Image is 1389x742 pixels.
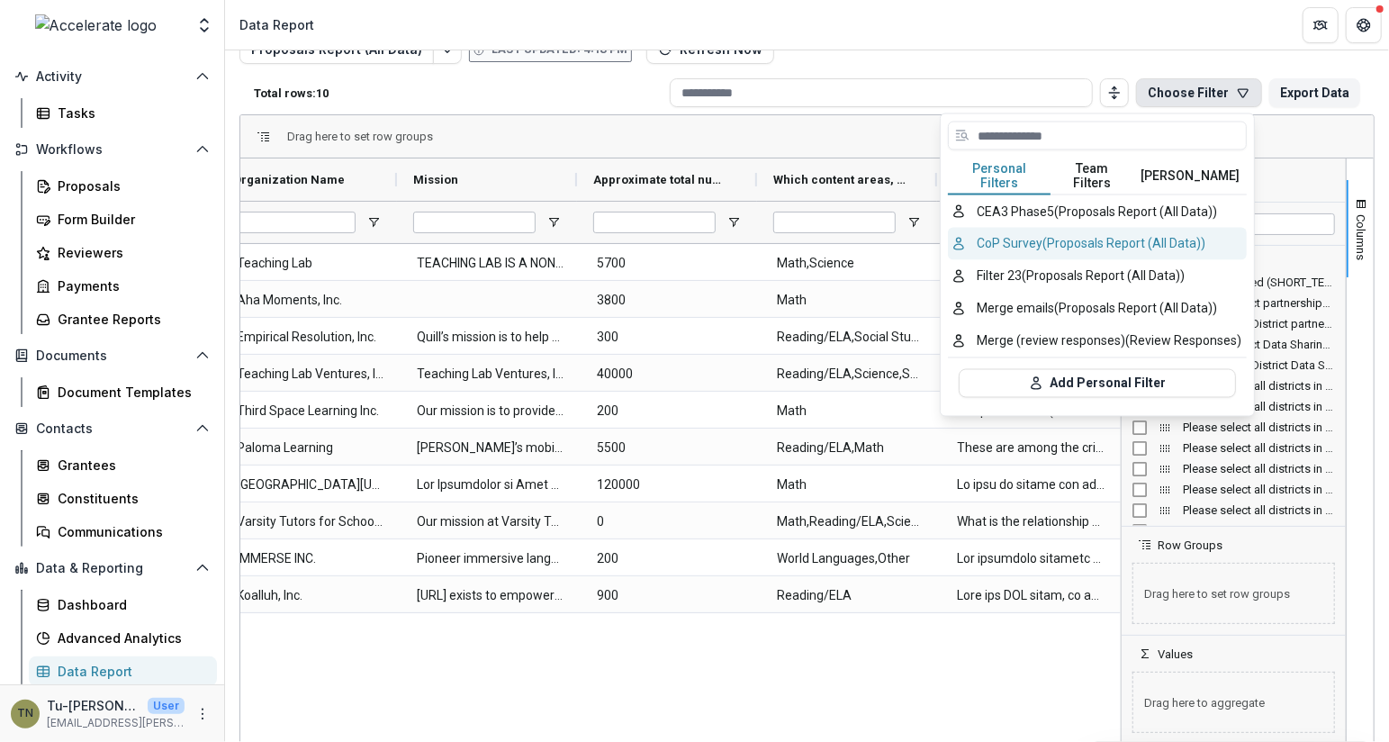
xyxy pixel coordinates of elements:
span: Target Date - District partnerships finalized (DATE) [1183,317,1335,330]
div: Row Groups [287,130,433,143]
button: Open Filter Menu [366,215,381,230]
span: Math,Science [777,245,924,282]
button: More [192,703,213,725]
span: Please select all districts in [US_STATE] that you are operating in: (MULTI_RESPONSE) [1183,503,1335,517]
a: Tasks [29,98,217,128]
button: Get Help [1346,7,1382,43]
span: [PERSON_NAME]’s mobile app helps K-2 families build the habit of tutoring their kids for 15 daily... [417,430,564,466]
button: Merge (review responses) (Review Responses) [948,325,1247,357]
input: Organization Name Filter Input [233,212,356,233]
button: Open Data & Reporting [7,554,217,583]
span: Mission [413,173,458,186]
span: District [1183,255,1335,268]
a: Form Builder [29,204,217,234]
span: Paloma Learning [237,430,384,466]
span: Documents [36,348,188,364]
span: Math [777,466,924,503]
button: Personal Filters [948,158,1051,195]
input: Approximate total number of students to be served (NUMBER) Filter Input [593,212,716,233]
span: Which content areas, if any, does your solution target? (MULTI_RESPONSE) [773,173,906,186]
span: 900 [597,577,744,614]
div: Advanced Analytics [58,629,203,647]
span: What is the relationship between the amount of utilization of Live + AI ™ and learning growth? Ho... [957,503,1105,540]
p: Tu-[PERSON_NAME] [47,696,140,715]
span: [URL] exists to empower teachers and students with personalized, joyful, and differentiated readi... [417,577,564,614]
div: Data Report [58,662,203,681]
span: 5700 [597,245,744,282]
div: Please select all districts in Hawaii that you are operating in: (MULTI_RESPONSE) Column [1122,520,1346,541]
button: Open Contacts [7,414,217,443]
button: Merge emails (Proposals Report (All Data)) [948,293,1247,325]
span: Our mission at Varsity Tutors is to transform the way people learn. We accomplish this by connect... [417,503,564,540]
span: TEACHING LAB IS A NON-PROFIT ORGANIZATION WITH A MISSION TO FUNDAMENTALLY SHIFT THE PARADIGM OF T... [417,245,564,282]
button: Open Documents [7,341,217,370]
span: Lor ipsumdolo sitametc adipiscin elit seddo eiu temporinci ut LABOREE’d MA-aliquae Adminim veniam... [957,540,1105,577]
span: These are among the critical questions [PERSON_NAME] seeks to explore: To what extent does consis... [957,430,1105,466]
button: Export Data [1269,78,1360,107]
span: Columns [1355,214,1368,260]
span: Our mission is to provide effective one-on-one math tutoring to every child in need, helping to c... [417,393,564,430]
span: Workflows [36,142,188,158]
span: Please select all districts in [US_STATE] that you are operating in: (MULTI_RESPONSE) [1183,483,1335,496]
span: 300 [597,319,744,356]
p: [EMAIL_ADDRESS][PERSON_NAME][DOMAIN_NAME] [47,715,185,731]
a: Payments [29,271,217,301]
button: Toggle auto height [1100,78,1129,107]
span: Target Date - District Data Sharing Agreements secured (DATE) [1183,358,1335,372]
div: Communications [58,522,203,541]
span: Varsity Tutors for Schools LLC [237,503,384,540]
span: Drag here to set row groups [1132,563,1335,624]
span: Empirical Resolution, Inc. [237,319,384,356]
span: Quill’s mission is to help more than 10 million [MEDICAL_DATA] students per year become strong wr... [417,319,564,356]
button: Add Personal Filter [959,369,1236,398]
div: Tasks [58,104,203,122]
span: Reading/ELA,Science,Social Studies,Other [777,356,924,393]
div: Please select all districts in Idaho that you are operating in: (MULTI_RESPONSE) Column [1122,438,1346,458]
span: Please select all districts in [US_STATE] that you are operating in: (MULTI_RESPONSE) [1183,400,1335,413]
a: Dashboard [29,590,217,620]
a: Advanced Analytics [29,623,217,653]
button: Open Workflows [7,135,217,164]
button: CEA3 Phase5 (Proposals Report (All Data)) [948,195,1247,228]
div: Grantees [58,456,203,475]
div: Form Builder [58,210,203,229]
span: Row Groups [1158,538,1222,552]
span: Please select all districts in [US_STATE] that you are operating in: (MULTI_RESPONSE) [1183,462,1335,475]
span: Contacts [36,421,188,437]
a: Data Report [29,656,217,686]
div: Please select all districts in Alaska that you are operating in: (MULTI_RESPONSE) Column [1122,500,1346,520]
span: Third Space Learning Inc. [237,393,384,430]
span: Values [1158,647,1193,661]
span: Koalluh, Inc. [237,577,384,614]
span: Math [777,282,924,319]
div: Row Groups [1122,552,1346,635]
div: Grantee Reports [58,310,203,329]
span: Districts served (SHORT_TEXT) [1183,276,1335,289]
span: Drag here to set row groups [287,130,433,143]
div: Please select all districts in Utah that you are operating in: (MULTI_RESPONSE) Column [1122,417,1346,438]
div: Please select all districts in Maine that you are operating in: (MULTI_RESPONSE) Column [1122,458,1346,479]
button: Filter 23 (Proposals Report (All Data)) [948,260,1247,293]
span: Approximate total number of students to be served (NUMBER) [593,173,726,186]
a: Grantees [29,450,217,480]
span: 3800 [597,282,744,319]
button: CoP Survey (Proposals Report (All Data)) [948,228,1247,260]
button: [PERSON_NAME] [1133,158,1247,195]
div: Reviewers [58,243,203,262]
a: Constituents [29,484,217,513]
div: Data Report [239,15,314,34]
a: Reviewers [29,238,217,267]
span: 0 [597,503,744,540]
div: Proposals [58,176,203,195]
span: Aha Moments, Inc. [237,282,384,319]
span: Lo ipsu do sitame con adipiscin elitsed doeiusmo temporinc ut labor etdo magnaaliq eni adminimve ... [957,466,1105,503]
div: Please select all districts in Texas that you are operating in: (MULTI_RESPONSE) Column [1122,479,1346,500]
span: Lore ips DOL sitam, co adi el seddoei tem 0-inci utlab etdoloremag, aliq enim ad minimve qui nos ... [957,577,1105,614]
div: Payments [58,276,203,295]
div: Constituents [58,489,203,508]
div: Tu-Quyen Nguyen [17,708,33,719]
button: Open Activity [7,62,217,91]
span: Drag here to aggregate [1132,672,1335,733]
p: Total rows: 10 [254,86,663,100]
nav: breadcrumb [232,12,321,38]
